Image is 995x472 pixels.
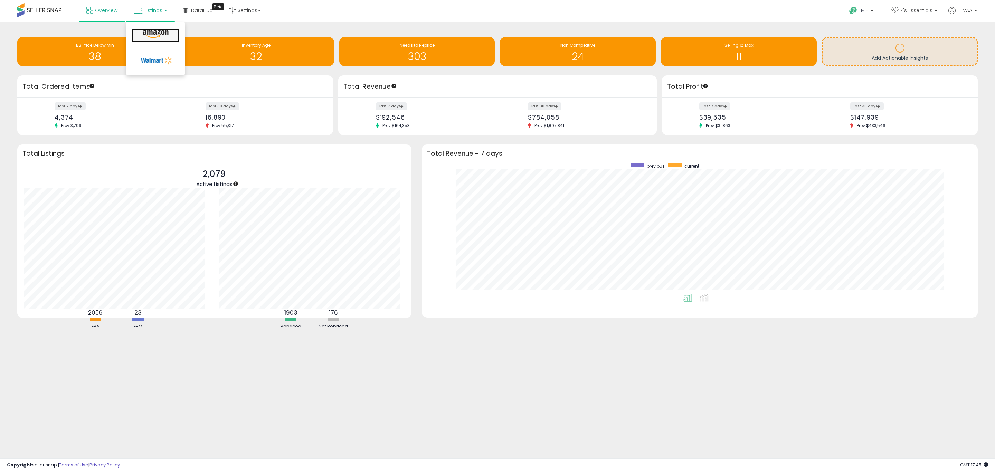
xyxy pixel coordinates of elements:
span: Hi VAA [957,7,972,14]
b: 23 [134,309,142,317]
span: Overview [95,7,117,14]
a: Non Competitive 24 [500,37,656,66]
i: Get Help [849,6,857,15]
span: previous [647,163,665,169]
h3: Total Profit [667,82,973,92]
span: Prev: $31,863 [702,123,734,129]
b: 176 [329,309,338,317]
div: Tooltip anchor [212,3,224,10]
h1: 38 [21,51,170,62]
span: Prev: 55,317 [209,123,237,129]
a: Add Actionable Insights [823,38,977,65]
span: Active Listings [196,180,233,188]
p: 2,079 [196,168,233,181]
h3: Total Revenue - 7 days [427,151,973,156]
label: last 30 days [528,102,561,110]
a: Inventory Age 32 [178,37,334,66]
h3: Total Listings [22,151,406,156]
span: Listings [144,7,162,14]
span: Prev: $1,897,841 [531,123,568,129]
h1: 32 [182,51,331,62]
b: 2056 [88,309,103,317]
span: Z's Essentials [900,7,932,14]
h1: 24 [503,51,652,62]
label: last 7 days [699,102,730,110]
a: Hi VAA [948,7,977,22]
span: Prev: $433,546 [853,123,889,129]
span: Help [859,8,869,14]
h3: Total Ordered Items [22,82,328,92]
label: last 30 days [850,102,884,110]
span: Prev: $164,353 [379,123,413,129]
span: BB Price Below Min [76,42,114,48]
span: current [684,163,699,169]
span: Prev: 3,799 [58,123,85,129]
span: Inventory Age [242,42,271,48]
span: Selling @ Max [724,42,754,48]
div: $147,939 [850,114,966,121]
a: Selling @ Max 11 [661,37,817,66]
div: Tooltip anchor [89,83,95,89]
span: Add Actionable Insights [872,55,928,62]
div: FBA [75,323,116,330]
div: $784,058 [528,114,644,121]
div: Tooltip anchor [391,83,397,89]
a: BB Price Below Min 38 [17,37,173,66]
h1: 11 [664,51,813,62]
div: Not Repriced [313,323,354,330]
span: DataHub [191,7,213,14]
div: Tooltip anchor [702,83,709,89]
div: Tooltip anchor [233,181,239,187]
div: Repriced [270,323,312,330]
div: 16,890 [206,114,321,121]
div: 4,374 [55,114,170,121]
span: Needs to Reprice [400,42,435,48]
h3: Total Revenue [343,82,652,92]
b: 1903 [284,309,297,317]
div: FBM [117,323,159,330]
div: $192,546 [376,114,492,121]
div: $39,535 [699,114,815,121]
label: last 7 days [55,102,86,110]
label: last 7 days [376,102,407,110]
a: Needs to Reprice 303 [339,37,495,66]
h1: 303 [343,51,492,62]
label: last 30 days [206,102,239,110]
a: Help [844,1,880,22]
span: Non Competitive [560,42,595,48]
